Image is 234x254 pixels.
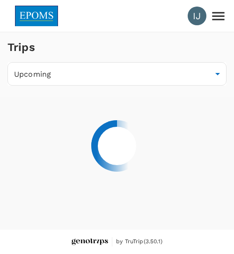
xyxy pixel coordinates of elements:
img: Genotrips - EPOMS [72,239,108,246]
span: by TruTrip ( 3.50.1 ) [116,237,162,247]
div: IJ [188,7,206,25]
div: Upcoming [7,62,227,86]
img: EPOMS SDN BHD [15,6,58,26]
h1: Trips [7,32,35,62]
